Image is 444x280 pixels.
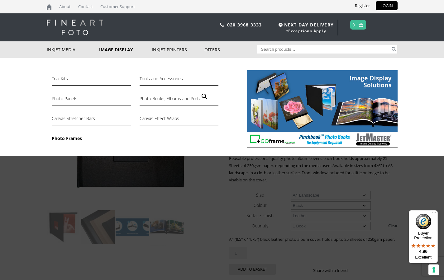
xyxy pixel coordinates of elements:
button: Search [390,45,398,54]
button: Trusted Shops TrustmarkBuyer Protection4.96Excellent [409,210,438,263]
a: Register [350,1,375,10]
a: Trial Kits [52,75,131,86]
a: Photo Books, Albums and Portfolios [140,95,218,105]
img: Fine-Art-Foto_Image-Display-Solutions.jpg [247,70,398,148]
p: Buyer Protection [409,231,438,240]
p: Excellent [409,255,438,260]
a: Inkjet Printers [152,41,204,58]
a: Offers [204,41,257,58]
a: Canvas Effect Wraps [140,115,218,125]
span: 4.96 [419,249,427,254]
a: Exceptions Apply [288,28,326,34]
a: 0 [352,20,355,29]
img: logo-white.svg [47,20,103,35]
input: Search products… [257,45,390,54]
a: Photo Frames [52,135,131,145]
span: NEXT DAY DELIVERY [277,21,334,28]
button: Your consent preferences for tracking technologies [428,264,439,275]
a: Canvas Stretcher Bars [52,115,131,125]
img: basket.svg [359,23,363,27]
button: Menu [430,210,438,218]
a: Image Display [99,41,152,58]
img: time.svg [279,23,283,27]
img: phone.svg [220,23,224,27]
a: 020 3968 3333 [227,22,262,28]
a: Photo Panels [52,95,131,105]
a: LOGIN [376,1,398,10]
a: View full-screen image gallery [199,91,210,102]
a: Tools and Accessories [140,75,218,86]
a: Inkjet Media [47,41,99,58]
img: Trusted Shops Trustmark [416,214,431,229]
